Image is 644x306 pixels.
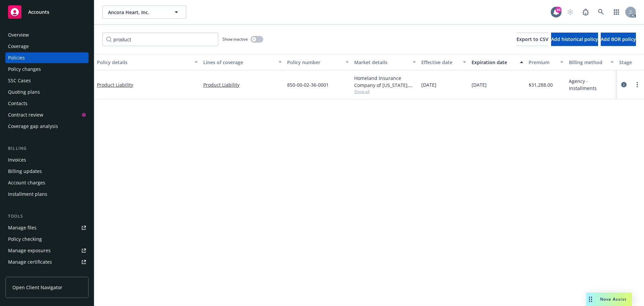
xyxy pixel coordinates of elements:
a: Switch app [610,5,623,19]
a: Billing updates [5,166,89,177]
div: Contract review [8,110,43,120]
div: Billing method [569,59,606,66]
button: Nova Assist [586,293,632,306]
a: Report a Bug [579,5,592,19]
div: Homeland Insurance Company of [US_STATE], Intact Insurance [354,75,416,89]
input: Filter by keyword... [102,33,218,46]
div: Expiration date [472,59,516,66]
button: Add historical policy [551,33,598,46]
button: Ancora Heart, Inc. [102,5,186,19]
a: Coverage [5,41,89,52]
div: Stage [619,59,640,66]
span: Open Client Navigator [12,284,62,291]
a: SSC Cases [5,75,89,86]
span: Export to CSV [517,36,548,42]
div: Effective date [421,59,459,66]
a: Contract review [5,110,89,120]
div: Lines of coverage [203,59,274,66]
div: Installment plans [8,189,47,200]
span: Accounts [28,9,49,15]
span: $31,288.00 [529,81,553,88]
a: Policies [5,52,89,63]
button: Policy number [284,54,352,70]
a: Coverage gap analysis [5,121,89,132]
span: Add historical policy [551,36,598,42]
a: Product Liability [203,81,282,88]
div: Policy checking [8,234,42,245]
div: Invoices [8,155,26,165]
span: Nova Assist [600,296,627,302]
a: Manage certificates [5,257,89,267]
a: Installment plans [5,189,89,200]
div: Market details [354,59,409,66]
a: more [633,81,641,89]
div: Policies [8,52,25,63]
div: Policy details [97,59,191,66]
div: Manage claims [8,268,42,279]
span: Add BOR policy [601,36,636,42]
div: Manage certificates [8,257,52,267]
button: Premium [526,54,566,70]
a: Invoices [5,155,89,165]
span: [DATE] [472,81,487,88]
a: Start snowing [563,5,577,19]
button: Billing method [566,54,616,70]
div: 44 [555,7,561,13]
div: Coverage gap analysis [8,121,58,132]
span: Show all [354,89,416,94]
a: Contacts [5,98,89,109]
button: Expiration date [469,54,526,70]
a: Policy changes [5,64,89,75]
a: Quoting plans [5,87,89,97]
div: Manage exposures [8,245,51,256]
div: Quoting plans [8,87,40,97]
div: Policy number [287,59,341,66]
a: Accounts [5,3,89,21]
a: Product Liability [97,82,133,88]
a: Search [594,5,608,19]
div: Coverage [8,41,29,52]
button: Policy details [94,54,201,70]
button: Add BOR policy [601,33,636,46]
a: Policy checking [5,234,89,245]
div: Billing [5,145,89,152]
div: Account charges [8,177,45,188]
div: Drag to move [586,293,595,306]
div: Tools [5,213,89,220]
div: Billing updates [8,166,42,177]
span: [DATE] [421,81,436,88]
div: SSC Cases [8,75,31,86]
button: Effective date [419,54,469,70]
a: Overview [5,30,89,40]
span: Show inactive [222,36,248,42]
div: Contacts [8,98,28,109]
a: Manage files [5,222,89,233]
button: Market details [352,54,419,70]
a: circleInformation [620,81,628,89]
span: Agency - Installments [569,78,614,92]
button: Export to CSV [517,33,548,46]
div: Premium [529,59,556,66]
div: Manage files [8,222,37,233]
a: Manage exposures [5,245,89,256]
a: Account charges [5,177,89,188]
span: 850-00-02-36-0001 [287,81,329,88]
div: Overview [8,30,29,40]
span: Ancora Heart, Inc. [108,9,166,16]
a: Manage claims [5,268,89,279]
button: Lines of coverage [201,54,284,70]
div: Policy changes [8,64,41,75]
